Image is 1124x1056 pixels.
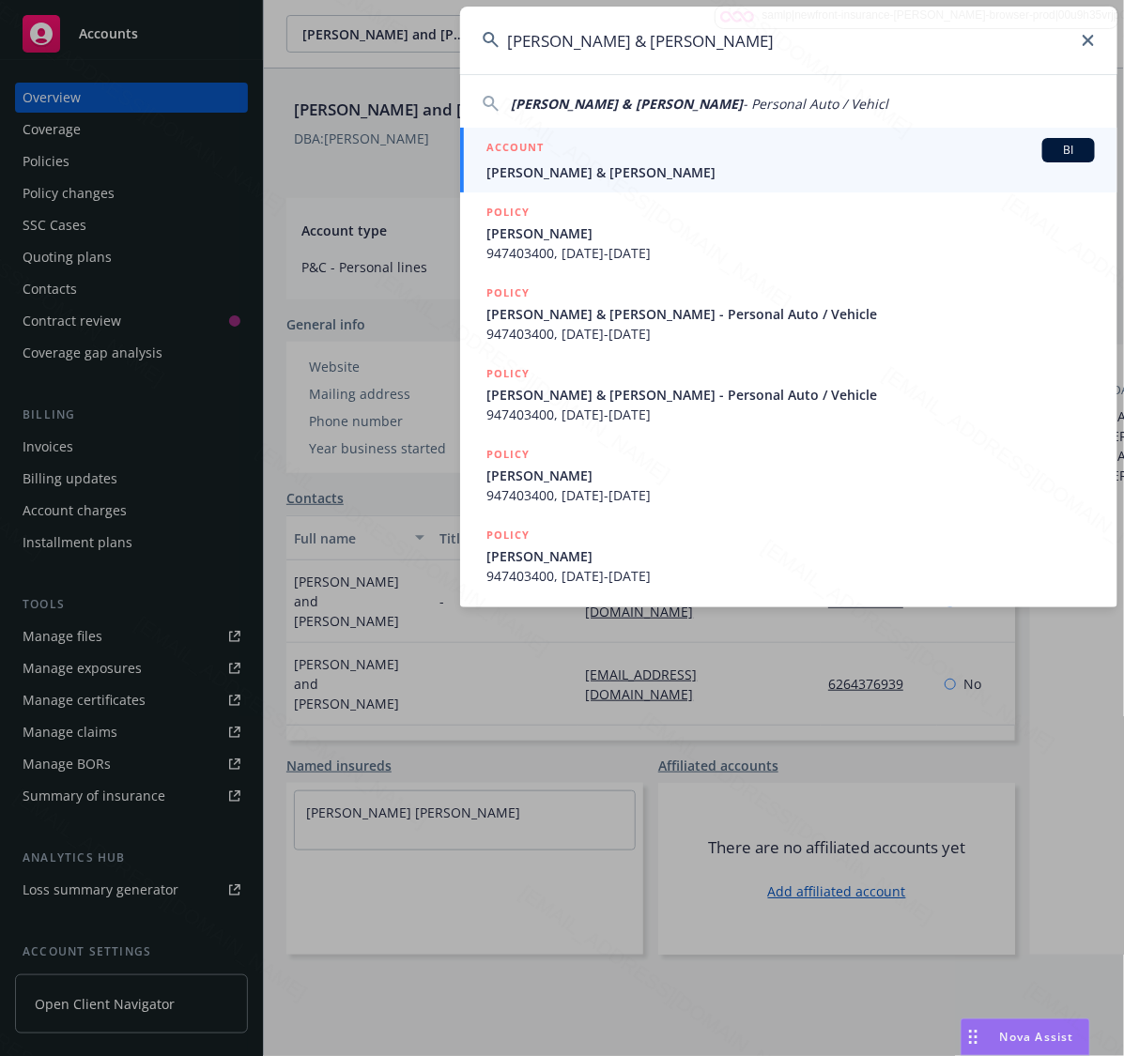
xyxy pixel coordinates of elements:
a: POLICY[PERSON_NAME]947403400, [DATE]-[DATE] [460,435,1117,515]
div: Drag to move [962,1019,985,1055]
a: POLICY[PERSON_NAME]947403400, [DATE]-[DATE] [460,192,1117,273]
a: POLICY[PERSON_NAME] & [PERSON_NAME] - Personal Auto / Vehicle947403400, [DATE]-[DATE] [460,354,1117,435]
button: Nova Assist [961,1018,1090,1056]
h5: POLICY [486,364,530,383]
span: 947403400, [DATE]-[DATE] [486,485,1095,505]
h5: ACCOUNT [486,138,544,161]
span: [PERSON_NAME] [486,546,1095,566]
a: POLICY[PERSON_NAME] & [PERSON_NAME] - Personal Auto / Vehicle947403400, [DATE]-[DATE] [460,273,1117,354]
a: ACCOUNTBI[PERSON_NAME] & [PERSON_NAME] [460,128,1117,192]
span: 947403400, [DATE]-[DATE] [486,324,1095,344]
span: [PERSON_NAME] & [PERSON_NAME] [511,95,743,113]
span: [PERSON_NAME] & [PERSON_NAME] - Personal Auto / Vehicle [486,304,1095,324]
h5: POLICY [486,526,530,544]
span: [PERSON_NAME] [486,466,1095,485]
span: - Personal Auto / Vehicl [743,95,888,113]
input: Search... [460,7,1117,74]
span: 947403400, [DATE]-[DATE] [486,405,1095,424]
span: [PERSON_NAME] [486,223,1095,243]
span: 947403400, [DATE]-[DATE] [486,566,1095,586]
span: 947403400, [DATE]-[DATE] [486,243,1095,263]
h5: POLICY [486,283,530,302]
h5: POLICY [486,203,530,222]
span: [PERSON_NAME] & [PERSON_NAME] [486,162,1095,182]
span: BI [1050,142,1087,159]
span: [PERSON_NAME] & [PERSON_NAME] - Personal Auto / Vehicle [486,385,1095,405]
span: Nova Assist [1000,1029,1074,1045]
a: POLICY[PERSON_NAME]947403400, [DATE]-[DATE] [460,515,1117,596]
h5: POLICY [486,445,530,464]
